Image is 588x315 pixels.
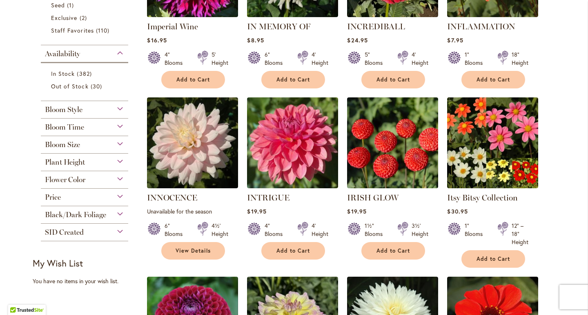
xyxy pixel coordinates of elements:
[45,140,80,149] span: Bloom Size
[447,11,538,19] a: INFLAMMATION
[361,71,425,88] button: Add to Cart
[51,1,120,9] a: Seed
[265,222,287,238] div: 4" Blooms
[165,51,187,67] div: 4" Blooms
[461,71,525,88] button: Add to Cart
[447,207,468,215] span: $30.95
[45,175,85,184] span: Flower Color
[447,193,518,203] a: Itsy Bitsy Collection
[51,1,65,9] span: Seed
[147,207,238,215] p: Unavailable for the season
[512,51,528,67] div: 18" Height
[147,182,238,190] a: INNOCENCE
[512,222,528,246] div: 12" – 18" Height
[347,193,399,203] a: IRISH GLOW
[347,22,405,31] a: INCREDIBALL
[365,51,388,67] div: 5" Blooms
[365,222,388,238] div: 1½" Blooms
[276,76,310,83] span: Add to Cart
[161,242,225,260] a: View Details
[51,69,120,78] a: In Stock 382
[465,222,488,246] div: 1" Blooms
[261,71,325,88] button: Add to Cart
[261,242,325,260] button: Add to Cart
[312,222,328,238] div: 4' Height
[465,51,488,67] div: 1" Blooms
[33,277,142,285] div: You have no items in your wish list.
[91,82,104,90] span: 30
[96,26,111,35] span: 110
[147,22,198,31] a: Imperial Wine
[45,49,80,58] span: Availability
[447,182,538,190] a: Itsy Bitsy Collection
[447,36,463,44] span: $7.95
[247,22,310,31] a: IN MEMORY OF
[247,36,264,44] span: $8.95
[461,250,525,268] button: Add to Cart
[276,247,310,254] span: Add to Cart
[51,13,120,22] a: Exclusive
[51,26,120,35] a: Staff Favorites
[247,182,338,190] a: INTRIGUE
[477,76,510,83] span: Add to Cart
[447,22,515,31] a: INFLAMMATION
[247,207,266,215] span: $19.95
[347,97,438,188] img: IRISH GLOW
[477,256,510,262] span: Add to Cart
[212,222,228,238] div: 4½' Height
[45,228,84,237] span: SID Created
[51,26,94,34] span: Staff Favorites
[6,286,29,309] iframe: Launch Accessibility Center
[147,36,167,44] span: $16.95
[176,247,211,254] span: View Details
[247,97,338,188] img: INTRIGUE
[45,123,84,132] span: Bloom Time
[347,182,438,190] a: IRISH GLOW
[347,36,367,44] span: $24.95
[161,71,225,88] button: Add to Cart
[45,158,85,167] span: Plant Height
[51,70,75,77] span: In Stock
[67,1,76,9] span: 1
[412,222,428,238] div: 3½' Height
[361,242,425,260] button: Add to Cart
[347,11,438,19] a: Incrediball
[176,76,210,83] span: Add to Cart
[45,210,106,219] span: Black/Dark Foliage
[376,76,410,83] span: Add to Cart
[33,257,83,269] strong: My Wish List
[51,82,89,90] span: Out of Stock
[247,193,290,203] a: INTRIGUE
[165,222,187,238] div: 6" Blooms
[45,193,61,202] span: Price
[147,97,238,188] img: INNOCENCE
[51,82,120,90] a: Out of Stock 30
[447,97,538,188] img: Itsy Bitsy Collection
[51,14,77,22] span: Exclusive
[147,193,197,203] a: INNOCENCE
[412,51,428,67] div: 4' Height
[312,51,328,67] div: 4' Height
[376,247,410,254] span: Add to Cart
[77,69,94,78] span: 382
[45,105,82,114] span: Bloom Style
[212,51,228,67] div: 5' Height
[80,13,89,22] span: 2
[147,11,238,19] a: Imperial Wine
[265,51,287,67] div: 6" Blooms
[347,207,366,215] span: $19.95
[247,11,338,19] a: IN MEMORY OF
